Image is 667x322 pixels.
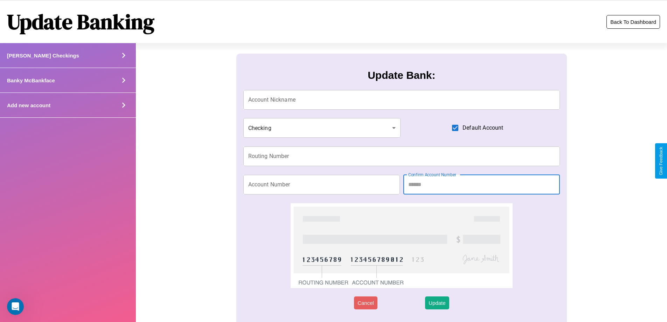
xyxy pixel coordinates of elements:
[7,7,154,36] h1: Update Banking
[425,296,449,309] button: Update
[354,296,377,309] button: Cancel
[368,69,435,81] h3: Update Bank:
[7,102,50,108] h4: Add new account
[7,298,24,315] iframe: Intercom live chat
[463,124,503,132] span: Default Account
[7,77,55,83] h4: Banky McBankface
[291,203,512,288] img: check
[606,15,660,29] button: Back To Dashboard
[408,172,456,178] label: Confirm Account Number
[659,147,663,175] div: Give Feedback
[7,53,79,59] h4: [PERSON_NAME] Checkings
[243,118,401,138] div: Checking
